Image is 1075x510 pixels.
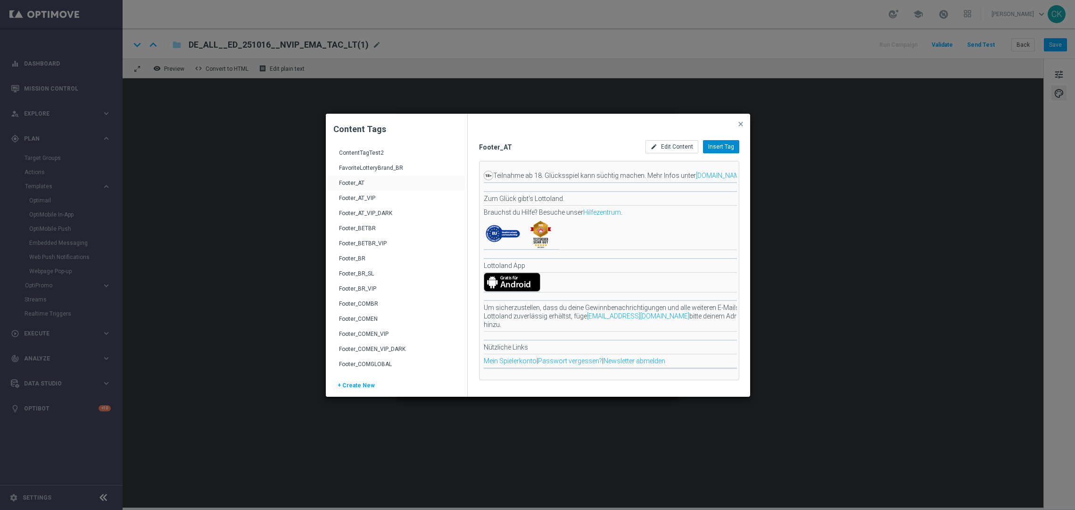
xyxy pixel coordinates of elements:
[484,261,767,270] p: Lottoland App
[484,219,521,249] img: MGA
[604,357,665,365] a: Newsletter abmelden
[328,160,465,176] div: Press SPACE to select this row.
[339,149,456,164] div: ContentTagTest2
[328,145,465,160] div: Press SPACE to select this row.
[328,311,465,326] div: Press SPACE to select this row.
[328,236,465,251] div: Press SPACE to select this row.
[339,270,456,285] div: Footer_BR_SL
[328,281,465,296] div: Press SPACE to select this row.
[339,360,456,376] div: Footer_COMGLOBAL
[339,345,456,360] div: Footer_COMEN_VIP_DARK
[484,208,767,217] p: Brauchst du Hilfe? Besuche unser .
[484,303,767,329] p: Um sicherzustellen, dass du deine Gewinnbenachrichtigungen und alle weiteren E-Mails aus dem Lott...
[484,357,767,365] p: | |
[328,266,465,281] div: Press SPACE to select this row.
[339,164,456,179] div: FavoriteLotteryBrand_BR
[333,124,460,135] h2: Content Tags
[339,285,456,300] div: Footer_BR_VIP
[328,191,465,206] div: Press SPACE to select this row.
[521,219,559,249] img: netzsieger
[651,143,657,150] i: edit
[328,357,465,372] div: Press SPACE to select this row.
[328,296,465,311] div: Press SPACE to select this row.
[328,326,465,342] div: Press SPACE to select this row.
[339,315,456,330] div: Footer_COMEN
[339,194,456,209] div: Footer_AT_VIP
[328,221,465,236] div: Press SPACE to select this row.
[339,300,456,315] div: Footer_COMBR
[696,172,745,179] a: [DOMAIN_NAME]
[538,357,602,365] a: Passwort vergessen?
[339,209,456,225] div: Footer_AT_VIP_DARK
[583,209,621,216] a: Hilfezentrum
[493,171,746,180] p: Teilnahme ab 18. Glücksspiel kann süchtig machen. Mehr Infos unter .
[484,194,767,203] p: Zum Glück gibt's Lottoland.
[708,143,734,150] span: Insert Tag
[339,240,456,255] div: Footer_BETBR_VIP
[587,312,689,320] a: [EMAIL_ADDRESS][DOMAIN_NAME]
[484,343,767,351] p: Nützliche Links
[328,206,465,221] div: Press SPACE to select this row.
[484,171,493,180] img: 18+
[737,120,744,128] span: close
[339,225,456,240] div: Footer_BETBR
[484,357,537,365] a: Mein Spielerkonto
[661,143,693,150] span: Edit Content
[339,330,456,345] div: Footer_COMEN_VIP
[484,273,540,292] img: Gratis für Android
[328,251,465,266] div: Press SPACE to select this row.
[328,342,465,357] div: Press SPACE to select this row.
[338,382,375,396] span: + Create New
[479,143,635,151] span: Footer_AT
[339,255,456,270] div: Footer_BR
